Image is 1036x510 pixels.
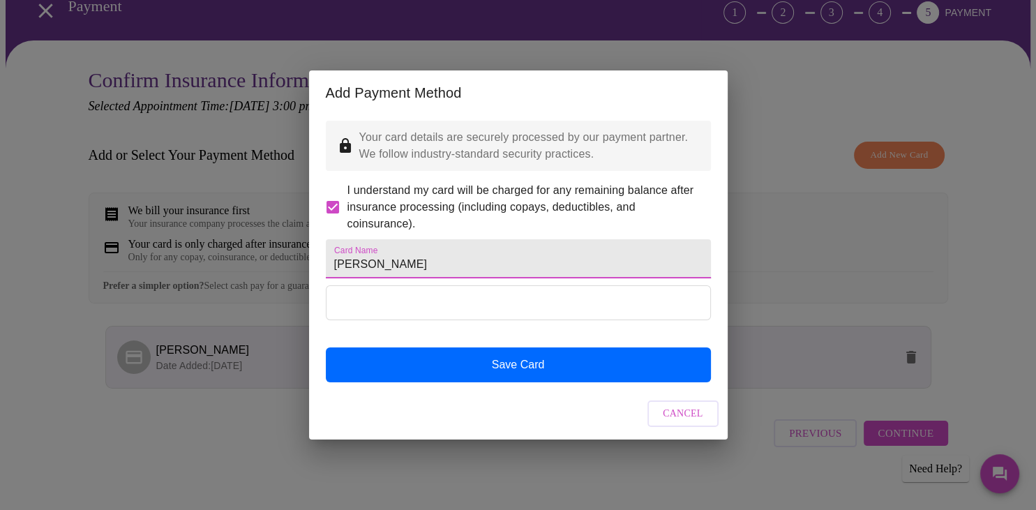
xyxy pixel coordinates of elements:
button: Save Card [326,347,711,382]
iframe: Secure Credit Card Form [326,286,710,320]
span: Cancel [663,405,703,423]
p: Your card details are securely processed by our payment partner. We follow industry-standard secu... [359,129,700,163]
button: Cancel [647,400,719,428]
h2: Add Payment Method [326,82,711,104]
span: I understand my card will be charged for any remaining balance after insurance processing (includ... [347,182,700,232]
